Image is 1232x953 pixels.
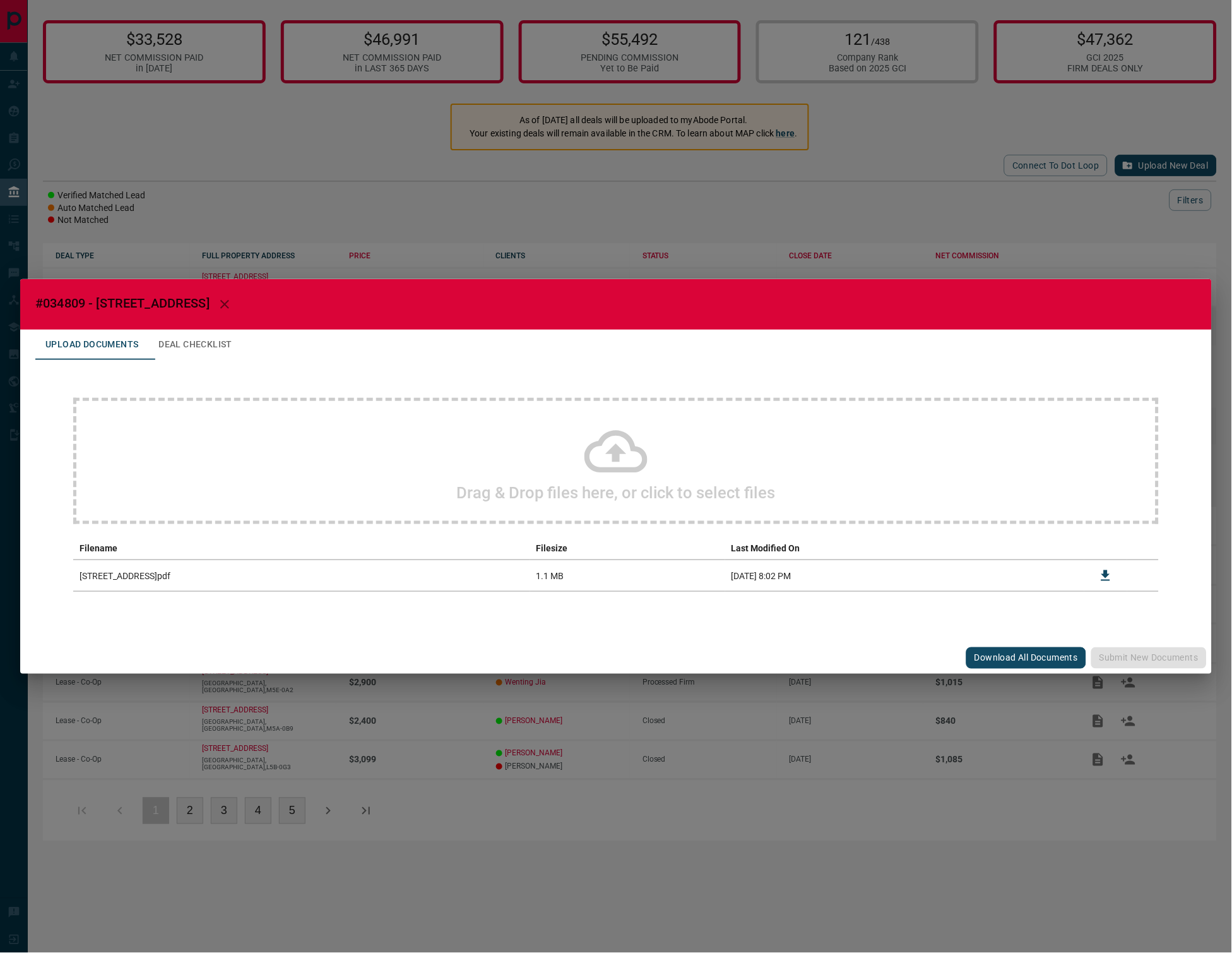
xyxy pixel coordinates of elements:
span: #034809 - [STREET_ADDRESS] [35,296,210,311]
button: Deal Checklist [148,330,242,360]
th: Last Modified On [725,537,1084,560]
div: Drag & Drop files here, or click to select files [73,398,1159,524]
h2: Drag & Drop files here, or click to select files [456,483,776,502]
button: Upload Documents [35,330,148,360]
td: [DATE] 8:02 PM [725,560,1084,592]
th: delete file action column [1127,537,1159,560]
button: Download [1091,561,1121,591]
button: Download All Documents [966,647,1086,669]
td: 1.1 MB [530,560,725,592]
th: download action column [1084,537,1127,560]
th: Filesize [530,537,725,560]
td: [STREET_ADDRESS]pdf [73,560,530,592]
th: Filename [73,537,530,560]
